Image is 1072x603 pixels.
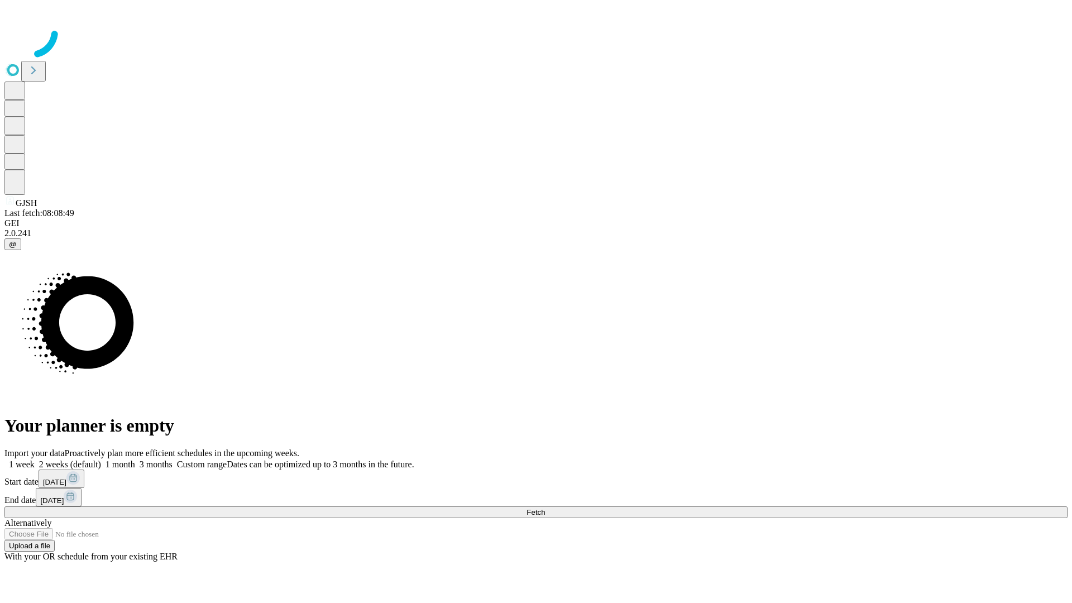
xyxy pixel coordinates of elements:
[4,552,178,561] span: With your OR schedule from your existing EHR
[4,488,1068,506] div: End date
[140,460,173,469] span: 3 months
[4,506,1068,518] button: Fetch
[39,460,101,469] span: 2 weeks (default)
[4,238,21,250] button: @
[227,460,414,469] span: Dates can be optimized up to 3 months in the future.
[4,218,1068,228] div: GEI
[4,518,51,528] span: Alternatively
[4,415,1068,436] h1: Your planner is empty
[16,198,37,208] span: GJSH
[40,496,64,505] span: [DATE]
[9,240,17,248] span: @
[4,470,1068,488] div: Start date
[527,508,545,516] span: Fetch
[65,448,299,458] span: Proactively plan more efficient schedules in the upcoming weeks.
[4,208,74,218] span: Last fetch: 08:08:49
[43,478,66,486] span: [DATE]
[4,540,55,552] button: Upload a file
[106,460,135,469] span: 1 month
[4,448,65,458] span: Import your data
[39,470,84,488] button: [DATE]
[36,488,82,506] button: [DATE]
[177,460,227,469] span: Custom range
[4,228,1068,238] div: 2.0.241
[9,460,35,469] span: 1 week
